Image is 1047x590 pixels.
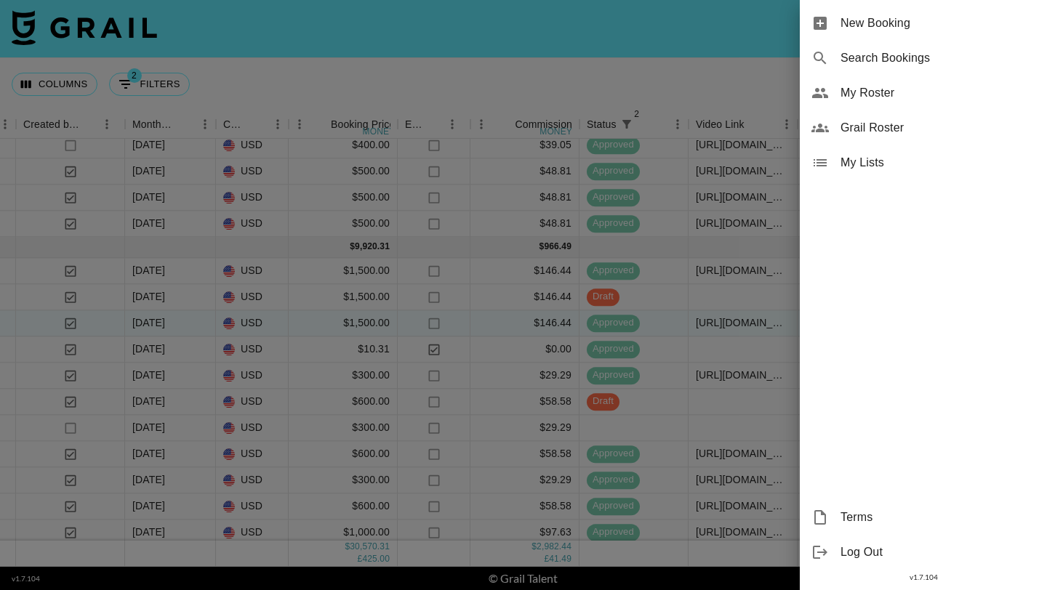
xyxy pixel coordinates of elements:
span: Terms [841,509,1035,526]
span: Log Out [841,543,1035,561]
div: v 1.7.104 [800,570,1047,585]
div: My Roster [800,76,1047,110]
span: New Booking [841,15,1035,32]
span: Grail Roster [841,119,1035,137]
span: My Roster [841,84,1035,102]
div: Search Bookings [800,41,1047,76]
div: Terms [800,500,1047,535]
div: Log Out [800,535,1047,570]
div: My Lists [800,145,1047,180]
span: My Lists [841,154,1035,171]
div: Grail Roster [800,110,1047,145]
div: New Booking [800,6,1047,41]
span: Search Bookings [841,49,1035,67]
